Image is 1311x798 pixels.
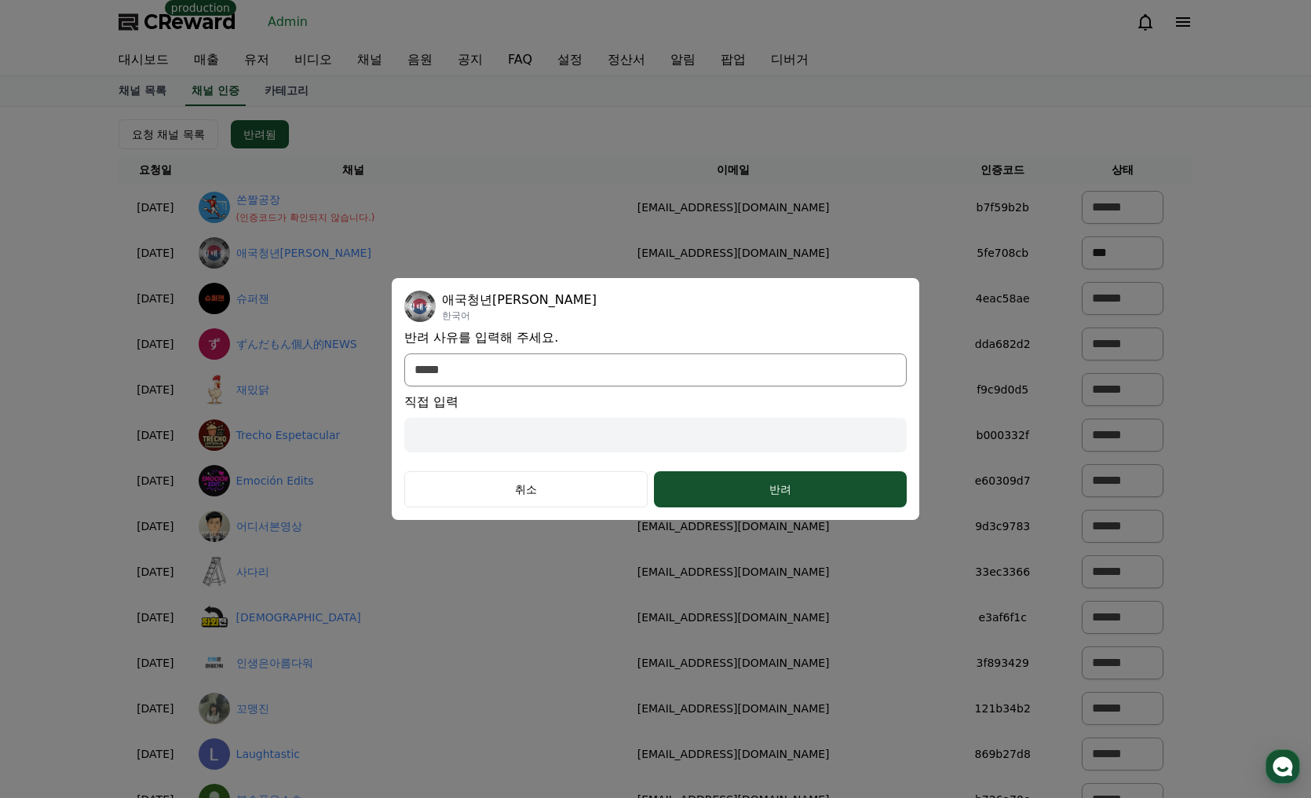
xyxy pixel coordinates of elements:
img: 애국청년김태풍 [404,291,436,322]
span: 대화 [645,778,666,792]
a: 설정 [872,754,1306,793]
span: 한국어 [442,309,597,322]
div: 반려 사유를 입력해 주세요. [404,291,907,507]
button: 반려 [654,471,907,507]
div: 반려 [685,481,875,497]
span: 설정 [1079,778,1100,791]
a: 대화 [439,754,873,793]
div: 취소 [427,481,625,497]
span: 홈 [217,778,227,791]
a: 홈 [5,754,439,793]
span: 애국청년[PERSON_NAME] [442,291,597,309]
div: modal [392,278,919,520]
button: 취소 [404,471,648,507]
span: 직접 입력 [404,393,907,412]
